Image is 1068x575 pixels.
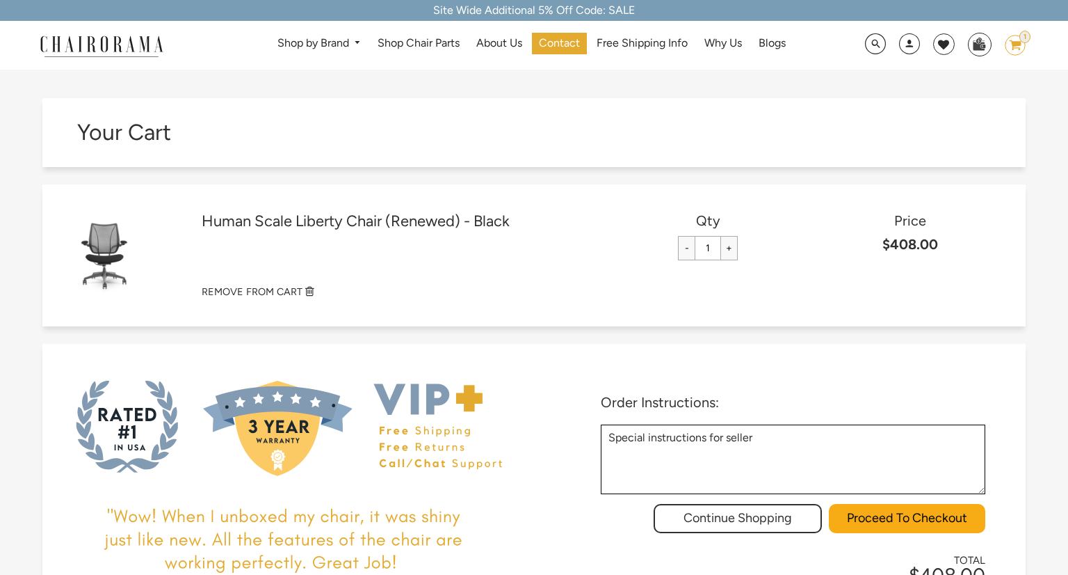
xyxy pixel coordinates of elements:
[994,35,1026,56] a: 1
[829,504,985,533] input: Proceed To Checkout
[969,33,990,54] img: WhatsApp_Image_2024-07-12_at_16.23.01.webp
[601,394,985,411] p: Order Instructions:
[704,36,742,51] span: Why Us
[678,236,695,260] input: -
[67,217,144,294] img: Human Scale Liberty Chair (Renewed) - Black
[476,36,522,51] span: About Us
[654,504,822,533] div: Continue Shopping
[469,33,529,54] a: About Us
[607,212,809,229] h3: Qty
[590,33,695,54] a: Free Shipping Info
[202,285,302,298] small: REMOVE FROM CART
[597,36,688,51] span: Free Shipping Info
[752,33,793,54] a: Blogs
[697,33,749,54] a: Why Us
[1019,31,1030,43] div: 1
[270,33,369,54] a: Shop by Brand
[882,236,938,253] span: $408.00
[809,212,1012,229] h3: Price
[902,554,985,567] span: TOTAL
[77,119,534,145] h1: Your Cart
[371,33,467,54] a: Shop Chair Parts
[202,212,606,230] a: Human Scale Liberty Chair (Renewed) - Black
[539,36,580,51] span: Contact
[32,33,171,58] img: chairorama
[532,33,587,54] a: Contact
[378,36,460,51] span: Shop Chair Parts
[720,236,738,260] input: +
[759,36,786,51] span: Blogs
[202,285,1011,299] a: REMOVE FROM CART
[230,33,833,58] nav: DesktopNavigation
